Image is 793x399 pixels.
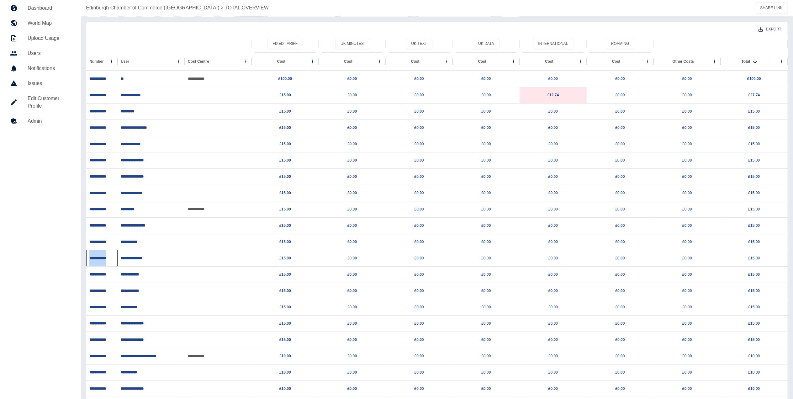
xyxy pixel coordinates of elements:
a: £0.00 [347,272,357,277]
a: £0.00 [616,109,625,114]
a: £0.00 [548,142,558,146]
a: £0.00 [616,223,625,228]
a: £0.00 [347,256,357,260]
a: £0.00 [548,77,558,81]
a: £0.00 [481,93,491,97]
div: User [121,59,129,64]
a: £0.00 [616,305,625,309]
a: £12.74 [547,93,559,97]
h5: Issues [28,80,71,87]
a: £15.00 [279,125,291,130]
a: £0.00 [548,272,558,277]
button: Total column menu [777,57,786,66]
a: £0.00 [415,191,424,195]
a: £27.74 [748,93,760,97]
a: £0.00 [347,386,357,391]
a: £0.00 [481,174,491,179]
div: Number [89,59,103,64]
a: £0.00 [548,158,558,162]
a: £0.00 [682,305,692,309]
a: £0.00 [347,289,357,293]
button: Cost column menu [643,57,652,66]
a: £15.00 [748,142,760,146]
a: £10.00 [748,354,760,358]
a: £15.00 [279,223,291,228]
a: £15.00 [279,93,291,97]
a: £0.00 [682,386,692,391]
a: £15.00 [279,240,291,244]
a: £0.00 [616,158,625,162]
button: Other Costs column menu [710,57,719,66]
button: Cost column menu [375,57,384,66]
a: £0.00 [548,223,558,228]
h5: Edit Customer Profile [28,95,71,110]
a: £0.00 [347,207,357,211]
a: £0.00 [548,174,558,179]
a: £0.00 [548,109,558,114]
a: £15.00 [748,223,760,228]
a: £0.00 [347,370,357,375]
a: £0.00 [481,77,491,81]
a: £0.00 [481,354,491,358]
a: £0.00 [481,272,491,277]
button: Export [753,24,786,35]
h5: World Map [28,19,71,27]
a: £0.00 [481,207,491,211]
a: £0.00 [415,223,424,228]
a: £0.00 [415,125,424,130]
a: £0.00 [347,77,357,81]
a: £0.00 [616,354,625,358]
a: £0.00 [548,305,558,309]
p: TOTAL OVERVIEW [225,4,269,12]
h5: Notifications [28,65,71,72]
a: £0.00 [548,256,558,260]
a: £0.00 [682,370,692,375]
a: £15.00 [748,191,760,195]
a: £0.00 [415,77,424,81]
a: £0.00 [347,223,357,228]
a: Users [5,46,76,61]
a: £15.00 [748,305,760,309]
div: Cost [478,59,487,64]
a: £0.00 [616,338,625,342]
a: £15.00 [748,338,760,342]
a: £15.00 [748,109,760,114]
a: £0.00 [548,370,558,375]
a: £0.00 [616,174,625,179]
a: £0.00 [682,207,692,211]
div: Other Costs [673,59,694,64]
a: £0.00 [616,240,625,244]
a: £0.00 [481,223,491,228]
button: Cost Centre column menu [241,57,250,66]
a: £0.00 [415,109,424,114]
a: £0.00 [481,305,491,309]
a: £0.00 [548,321,558,326]
a: £0.00 [682,223,692,228]
a: £0.00 [347,321,357,326]
a: £15.00 [748,240,760,244]
button: Number column menu [107,57,116,66]
a: £10.00 [279,370,291,375]
a: £100.00 [747,77,761,81]
a: £0.00 [481,256,491,260]
a: £0.00 [415,207,424,211]
a: £15.00 [748,289,760,293]
a: £15.00 [279,305,291,309]
button: UK Data [473,38,499,50]
a: £15.00 [748,256,760,260]
a: £0.00 [682,158,692,162]
a: £0.00 [415,174,424,179]
a: £0.00 [616,191,625,195]
a: £0.00 [415,240,424,244]
a: £0.00 [415,386,424,391]
div: Cost Centre [188,59,209,64]
div: Cost [344,59,352,64]
a: £0.00 [616,289,625,293]
a: £0.00 [481,109,491,114]
a: £0.00 [415,256,424,260]
button: Cost column menu [509,57,518,66]
a: £0.00 [347,338,357,342]
a: £0.00 [616,370,625,375]
a: £0.00 [347,354,357,358]
a: £0.00 [415,338,424,342]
